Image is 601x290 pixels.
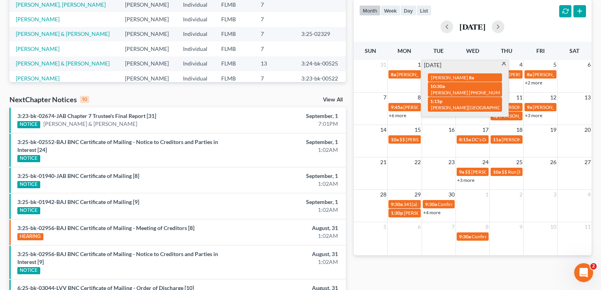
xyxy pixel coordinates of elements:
span: 10a [391,137,399,142]
td: 7 [254,41,295,56]
div: 1:02AM [236,258,338,266]
span: [PERSON_NAME] FC Hearing-[GEOGRAPHIC_DATA] [404,210,514,216]
span: 25 [515,157,523,167]
td: FLMB [215,56,255,71]
td: FLMB [215,12,255,26]
span: 1:30p [391,210,403,216]
span: 10 [549,222,557,232]
a: 3:25-bk-02552-BAJ BNC Certificate of Mailing - Notice to Creditors and Parties in Interest [24] [17,138,218,153]
span: [PERSON_NAME] [PHONE_NUMBER] [431,90,511,95]
div: September, 1 [236,172,338,180]
a: [PERSON_NAME] [16,45,60,52]
span: 2 [519,190,523,199]
div: 1:02AM [236,180,338,188]
span: 31 [379,60,387,69]
div: August, 31 [236,224,338,232]
span: 8 [417,93,422,102]
button: month [359,5,381,16]
span: [PERSON_NAME] [397,71,434,77]
td: [PERSON_NAME] [119,71,177,86]
span: 9 [519,222,523,232]
span: 1 [485,190,489,199]
span: 10a [493,169,501,175]
span: 28 [379,190,387,199]
a: [PERSON_NAME] & [PERSON_NAME] [43,120,137,128]
a: +2 more [525,80,542,86]
span: 11a [493,137,501,142]
div: 1:02AM [236,232,338,240]
span: 21 [379,157,387,167]
a: +4 more [423,210,440,215]
div: 1:02AM [236,146,338,154]
a: 3:25-bk-01940-JAB BNC Certificate of Mailing [8] [17,172,139,179]
span: [PERSON_NAME] coming in for 341 [403,104,478,110]
div: September, 1 [236,112,338,120]
span: 27 [584,157,592,167]
td: Individual [177,41,215,56]
span: Fri [536,47,545,54]
a: [PERSON_NAME] & [PERSON_NAME] [16,30,110,37]
div: September, 1 [236,138,338,146]
td: 7 [254,12,295,26]
span: 29 [414,190,422,199]
a: +3 more [525,112,542,118]
span: 5 [383,222,387,232]
a: [PERSON_NAME] & [PERSON_NAME] [16,60,110,67]
span: 341(a) meeting for [PERSON_NAME] [403,201,480,207]
span: 9:30a [425,201,437,207]
div: 10 [80,96,89,103]
td: Individual [177,71,215,86]
span: 14 [379,125,387,135]
span: 1 [417,60,422,69]
span: 8 [485,222,489,232]
div: NOTICE [17,121,40,128]
span: 15 [414,125,422,135]
span: [PERSON_NAME][GEOGRAPHIC_DATA] [PHONE_NUMBER] [431,105,558,110]
button: list [416,5,431,16]
span: 9:30a [459,234,471,239]
td: [PERSON_NAME] [119,41,177,56]
a: [PERSON_NAME] [16,16,60,22]
td: [PERSON_NAME] [119,12,177,26]
span: 26 [549,157,557,167]
td: [PERSON_NAME] [119,27,177,41]
span: 24 [482,157,489,167]
span: 6 [417,222,422,232]
span: 8a [469,75,474,80]
span: Sat [569,47,579,54]
span: $$ Run [PERSON_NAME] payment $400 [502,169,585,175]
td: 13 [254,56,295,71]
span: 9a [527,104,532,110]
span: 18 [515,125,523,135]
span: 11 [584,222,592,232]
span: Sun [365,47,376,54]
span: Tue [433,47,444,54]
span: 13 [584,93,592,102]
td: 3:23-bk-00522 [295,71,345,86]
span: 22 [414,157,422,167]
a: 3:25-bk-02956-BAJ BNC Certificate of Mailing - Notice to Creditors and Parties in Interest [9] [17,251,218,265]
div: September, 1 [236,198,338,206]
a: +6 more [389,112,406,118]
span: 12 [549,93,557,102]
div: 7:01PM [236,120,338,128]
div: NextChapter Notices [9,95,89,104]
span: Confirmation hearing for [PERSON_NAME] [472,234,561,239]
span: 1:15p [430,98,442,104]
span: 10:30a [430,83,445,89]
span: 7 [451,222,455,232]
span: $$ [PERSON_NAME] first payment is due $400 [399,137,495,142]
div: NOTICE [17,207,40,214]
span: [PERSON_NAME] paying $500?? [533,104,600,110]
span: Wed [466,47,479,54]
span: 4 [519,60,523,69]
td: [PERSON_NAME] [119,56,177,71]
span: $$ [PERSON_NAME] owes a check $375.00 [465,169,554,175]
td: Individual [177,12,215,26]
a: View All [323,97,343,103]
div: NOTICE [17,267,40,274]
a: 3:25-bk-01942-BAJ BNC Certificate of Mailing [9] [17,198,139,205]
span: [PERSON_NAME] [502,137,539,142]
span: 9:30a [391,201,403,207]
span: 20 [584,125,592,135]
